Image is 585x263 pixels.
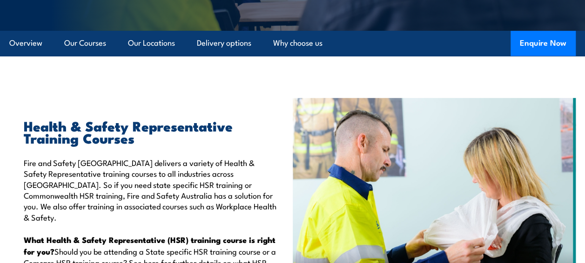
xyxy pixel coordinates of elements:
[24,119,279,144] h2: Health & Safety Representative Training Courses
[197,31,251,55] a: Delivery options
[24,234,276,257] strong: What Health & Safety Representative (HSR) training course is right for you?
[64,31,106,55] a: Our Courses
[128,31,175,55] a: Our Locations
[9,31,42,55] a: Overview
[273,31,323,55] a: Why choose us
[24,157,279,222] p: Fire and Safety [GEOGRAPHIC_DATA] delivers a variety of Health & Safety Representative training c...
[511,31,576,56] button: Enquire Now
